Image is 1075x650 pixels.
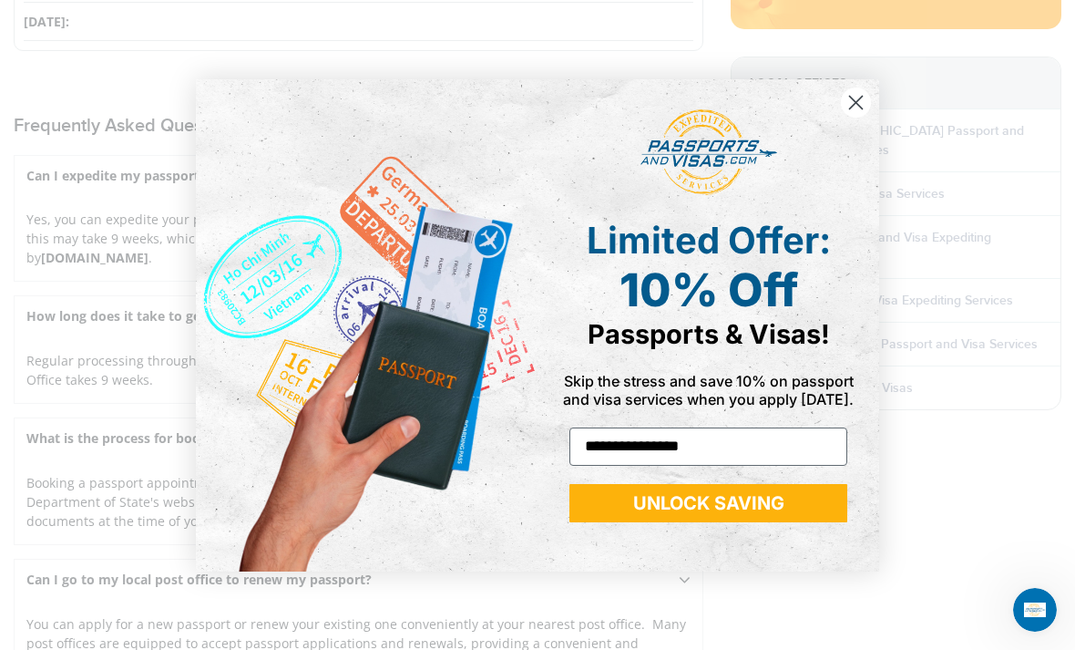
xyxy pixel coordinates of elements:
[840,87,872,119] button: Close dialog
[588,318,830,350] span: Passports & Visas!
[196,79,537,572] img: de9cda0d-0715-46ca-9a25-073762a91ba7.png
[1013,588,1057,632] iframe: Intercom live chat
[587,218,831,263] span: Limited Offer:
[569,484,847,522] button: UNLOCK SAVING
[619,263,798,317] span: 10% Off
[563,372,854,408] span: Skip the stress and save 10% on passport and visa services when you apply [DATE].
[640,109,777,195] img: passports and visas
